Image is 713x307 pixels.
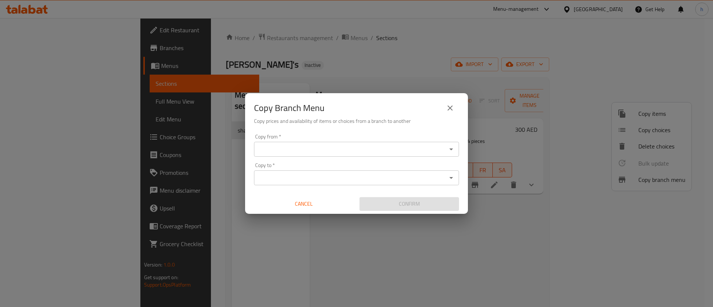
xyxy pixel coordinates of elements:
[254,117,459,125] h6: Copy prices and availability of items or choices from a branch to another
[257,199,351,209] span: Cancel
[254,102,325,114] h2: Copy Branch Menu
[254,197,354,211] button: Cancel
[446,144,456,154] button: Open
[441,99,459,117] button: close
[446,173,456,183] button: Open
